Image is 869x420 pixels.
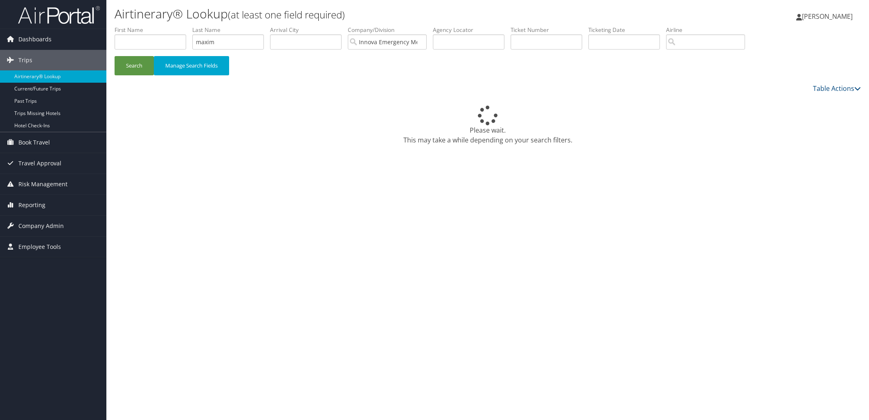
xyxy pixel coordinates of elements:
label: Ticket Number [511,26,588,34]
span: Dashboards [18,29,52,50]
span: [PERSON_NAME] [802,12,853,21]
a: Table Actions [813,84,861,93]
button: Manage Search Fields [154,56,229,75]
label: Arrival City [270,26,348,34]
label: Airline [666,26,751,34]
a: [PERSON_NAME] [796,4,861,29]
div: Please wait. This may take a while depending on your search filters. [115,106,861,145]
span: Travel Approval [18,153,61,174]
span: Book Travel [18,132,50,153]
img: airportal-logo.png [18,5,100,25]
span: Reporting [18,195,45,215]
label: Last Name [192,26,270,34]
label: First Name [115,26,192,34]
h1: Airtinerary® Lookup [115,5,612,23]
button: Search [115,56,154,75]
span: Company Admin [18,216,64,236]
label: Agency Locator [433,26,511,34]
label: Ticketing Date [588,26,666,34]
small: (at least one field required) [228,8,345,21]
span: Risk Management [18,174,68,194]
span: Trips [18,50,32,70]
span: Employee Tools [18,237,61,257]
label: Company/Division [348,26,433,34]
